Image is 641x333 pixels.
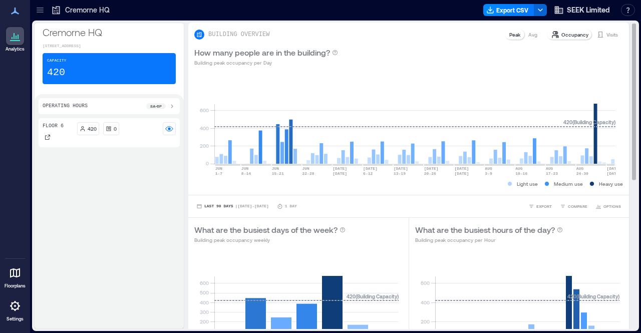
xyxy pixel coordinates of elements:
text: JUN [302,166,309,171]
p: Peak [509,31,520,39]
button: OPTIONS [593,201,623,211]
button: Last 90 Days |[DATE]-[DATE] [194,201,271,211]
button: EXPORT [526,201,554,211]
p: Building peak occupancy per Hour [415,236,563,244]
p: 0 [114,125,117,133]
tspan: 200 [200,318,209,324]
span: COMPARE [568,203,587,209]
text: 15-21 [272,171,284,176]
p: 8a - 6p [150,103,162,109]
p: Capacity [47,58,66,64]
text: [DATE] [455,171,469,176]
text: [DATE] [455,166,469,171]
tspan: 0 [206,160,209,166]
text: JUN [241,166,249,171]
span: EXPORT [536,203,552,209]
text: AUG [576,166,584,171]
text: AUG [485,166,492,171]
tspan: 400 [200,125,209,131]
button: Export CSV [483,4,534,16]
p: Building peak occupancy weekly [194,236,346,244]
button: SEEK Limited [551,2,613,18]
text: 6-12 [363,171,373,176]
p: Light use [517,180,538,188]
text: 24-30 [576,171,588,176]
text: [DATE] [607,171,621,176]
p: 420 [88,125,97,133]
tspan: 400 [200,299,209,305]
text: 10-16 [515,171,527,176]
span: SEEK Limited [567,5,610,15]
text: 22-28 [302,171,314,176]
p: Cremorne HQ [65,5,110,15]
p: Occupancy [561,31,588,39]
text: [DATE] [363,166,378,171]
text: 3-9 [485,171,492,176]
span: OPTIONS [603,203,621,209]
tspan: 200 [420,318,429,324]
p: Floor 6 [43,122,64,130]
button: COMPARE [558,201,589,211]
text: JUN [272,166,279,171]
a: Analytics [3,24,28,55]
text: AUG [515,166,523,171]
p: Medium use [554,180,583,188]
tspan: 200 [200,143,209,149]
p: Floorplans [5,283,26,289]
text: 13-19 [394,171,406,176]
p: Operating Hours [43,102,88,110]
p: What are the busiest days of the week? [194,224,338,236]
p: [STREET_ADDRESS] [43,43,176,49]
a: Floorplans [2,261,29,292]
text: [DATE] [333,171,347,176]
tspan: 300 [200,309,209,315]
text: [DATE] [333,166,347,171]
text: JUN [215,166,223,171]
p: Building peak occupancy per Day [194,59,338,67]
p: BUILDING OVERVIEW [208,31,269,39]
tspan: 500 [200,289,209,295]
p: 1 Day [285,203,297,209]
text: AUG [546,166,553,171]
text: 1-7 [215,171,223,176]
p: How many people are in the building? [194,47,330,59]
tspan: 600 [420,280,429,286]
p: Avg [528,31,537,39]
p: Cremorne HQ [43,25,176,39]
p: Heavy use [599,180,623,188]
text: 17-23 [546,171,558,176]
a: Settings [3,294,27,325]
tspan: 400 [420,299,429,305]
tspan: 600 [200,280,209,286]
p: What are the busiest hours of the day? [415,224,555,236]
text: [DATE] [607,166,621,171]
text: 20-26 [424,171,436,176]
p: Settings [7,316,24,322]
text: 8-14 [241,171,251,176]
tspan: 600 [200,107,209,113]
p: 420 [47,66,65,80]
p: Analytics [6,46,25,52]
text: [DATE] [394,166,408,171]
text: [DATE] [424,166,439,171]
p: Visits [606,31,618,39]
